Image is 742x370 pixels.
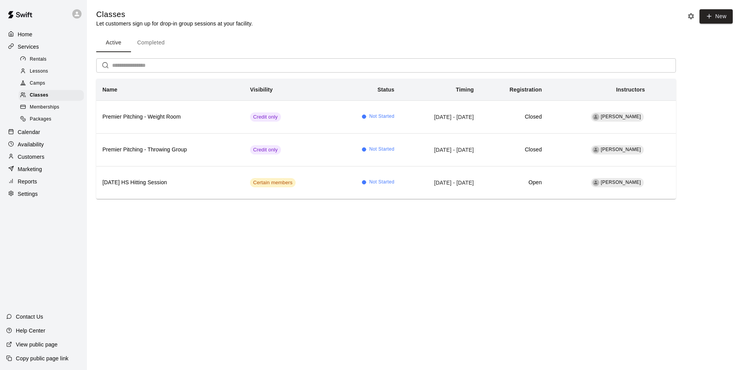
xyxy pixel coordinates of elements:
[486,178,542,187] h6: Open
[6,29,81,40] a: Home
[18,178,37,185] p: Reports
[19,90,87,102] a: Classes
[378,87,395,93] b: Status
[18,190,38,198] p: Settings
[685,10,697,22] button: Classes settings
[6,126,81,138] a: Calendar
[601,180,641,185] span: [PERSON_NAME]
[96,20,253,27] p: Let customers sign up for drop-in group sessions at your facility.
[699,9,733,24] button: New
[250,87,273,93] b: Visibility
[250,146,281,154] span: Credit only
[601,147,641,152] span: [PERSON_NAME]
[102,87,117,93] b: Name
[6,188,81,200] a: Settings
[18,165,42,173] p: Marketing
[102,178,238,187] h6: [DATE] HS Hitting Session
[369,146,394,153] span: Not Started
[401,166,480,199] td: [DATE] - [DATE]
[18,128,40,136] p: Calendar
[30,104,59,111] span: Memberships
[250,145,281,154] div: This service is only visible to customers with valid credits for it.
[30,68,48,75] span: Lessons
[16,355,68,362] p: Copy public page link
[102,113,238,121] h6: Premier Pitching - Weight Room
[592,179,599,186] div: Kyle Frischmann
[592,146,599,153] div: Neal Cotts
[19,78,87,90] a: Camps
[401,133,480,166] td: [DATE] - [DATE]
[19,78,84,89] div: Camps
[96,34,131,52] button: Active
[19,102,87,114] a: Memberships
[16,327,45,334] p: Help Center
[19,54,84,65] div: Rentals
[96,79,676,199] table: simple table
[19,114,84,125] div: Packages
[6,163,81,175] a: Marketing
[6,41,81,53] a: Services
[250,112,281,122] div: This service is only visible to customers with valid credits for it.
[486,113,542,121] h6: Closed
[19,53,87,65] a: Rentals
[16,341,58,348] p: View public page
[369,113,394,121] span: Not Started
[19,90,84,101] div: Classes
[19,114,87,126] a: Packages
[18,31,32,38] p: Home
[19,66,84,77] div: Lessons
[30,115,51,123] span: Packages
[30,80,45,87] span: Camps
[6,151,81,163] a: Customers
[401,100,480,133] td: [DATE] - [DATE]
[102,146,238,154] h6: Premier Pitching - Throwing Group
[510,87,542,93] b: Registration
[592,114,599,121] div: Neal Cotts
[486,146,542,154] h6: Closed
[369,178,394,186] span: Not Started
[19,65,87,77] a: Lessons
[18,153,44,161] p: Customers
[30,92,48,99] span: Classes
[18,141,44,148] p: Availability
[19,102,84,113] div: Memberships
[131,34,171,52] button: Completed
[6,176,81,187] a: Reports
[96,9,253,20] h5: Classes
[601,114,641,119] span: [PERSON_NAME]
[18,43,39,51] p: Services
[616,87,645,93] b: Instructors
[30,56,47,63] span: Rentals
[6,139,81,150] a: Availability
[456,87,474,93] b: Timing
[250,114,281,121] span: Credit only
[250,179,296,187] span: Certain members
[250,178,296,187] div: This service is visible to only customers with certain memberships. Check the service pricing for...
[16,313,43,321] p: Contact Us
